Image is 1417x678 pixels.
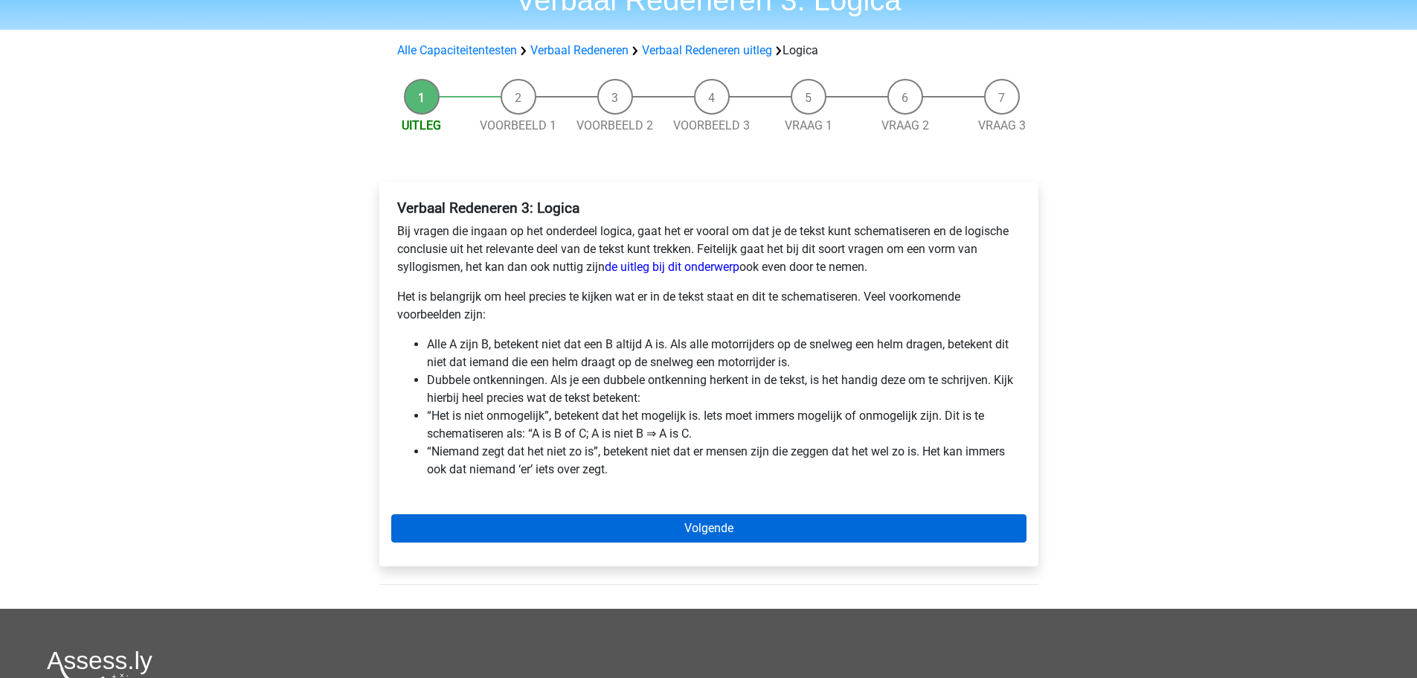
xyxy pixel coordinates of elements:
a: Verbaal Redeneren [530,43,629,57]
a: de uitleg bij dit onderwerp [605,260,739,274]
li: Alle A zijn B, betekent niet dat een B altijd A is. Als alle motorrijders op de snelweg een helm ... [427,336,1021,371]
li: Dubbele ontkenningen. Als je een dubbele ontkenning herkent in de tekst, is het handig deze om te... [427,371,1021,407]
a: Voorbeeld 2 [576,118,653,132]
p: Het is belangrijk om heel precies te kijken wat er in de tekst staat en dit te schematiseren. Vee... [397,288,1021,324]
li: “Het is niet onmogelijk”, betekent dat het mogelijk is. Iets moet immers mogelijk of onmogelijk z... [427,407,1021,443]
a: Uitleg [402,118,441,132]
a: Vraag 1 [785,118,832,132]
a: Volgende [391,514,1026,543]
a: Verbaal Redeneren uitleg [642,43,772,57]
li: “Niemand zegt dat het niet zo is”, betekent niet dat er mensen zijn die zeggen dat het wel zo is.... [427,443,1021,479]
a: Vraag 3 [978,118,1026,132]
a: Vraag 2 [881,118,929,132]
a: Voorbeeld 3 [673,118,750,132]
a: Alle Capaciteitentesten [397,43,517,57]
div: Logica [391,42,1026,60]
b: Verbaal Redeneren 3: Logica [397,199,579,217]
p: Bij vragen die ingaan op het onderdeel logica, gaat het er vooral om dat je de tekst kunt schemat... [397,223,1021,276]
a: Voorbeeld 1 [480,118,556,132]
